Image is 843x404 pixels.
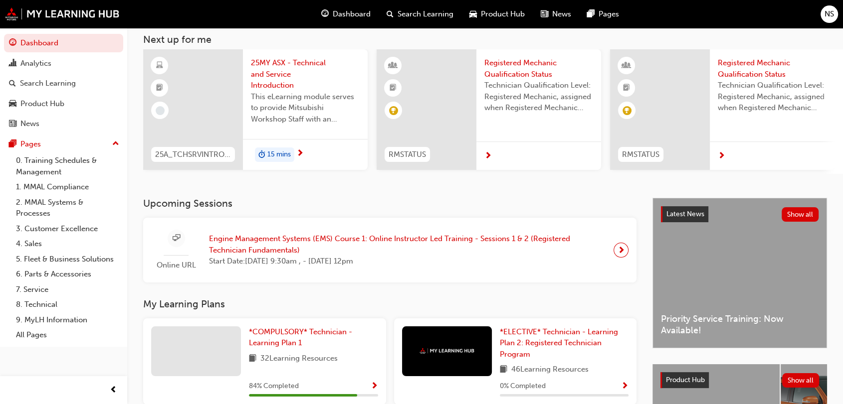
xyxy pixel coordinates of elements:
a: 7. Service [12,282,123,297]
a: All Pages [12,327,123,343]
span: learningRecordVerb_NONE-icon [156,106,165,115]
button: NS [821,5,838,23]
div: Analytics [20,58,51,69]
img: mmal [5,7,120,20]
button: Show Progress [621,380,629,393]
span: Start Date: [DATE] 9:30am , - [DATE] 12pm [209,256,606,267]
span: Registered Mechanic Qualification Status [718,57,827,80]
span: booktick-icon [623,82,630,95]
span: learningResourceType_INSTRUCTOR_LED-icon [623,59,630,72]
span: RMSTATUS [622,149,659,160]
span: Search Learning [398,8,453,20]
span: Technician Qualification Level: Registered Mechanic, assigned when Registered Mechanic modules ha... [718,80,827,114]
div: Pages [20,138,41,150]
span: Technician Qualification Level: Registered Mechanic, assigned when Registered Mechanic modules ha... [484,80,593,114]
span: next-icon [484,152,492,161]
span: 15 mins [267,149,291,160]
span: Dashboard [333,8,371,20]
a: RMSTATUSRegistered Mechanic Qualification StatusTechnician Qualification Level: Registered Mechan... [610,49,835,170]
a: Search Learning [4,74,123,93]
span: news-icon [9,120,16,129]
span: duration-icon [258,148,265,161]
span: booktick-icon [156,82,163,95]
h3: Upcoming Sessions [143,198,636,209]
span: booktick-icon [390,82,397,95]
span: Engine Management Systems (EMS) Course 1: Online Instructor Led Training - Sessions 1 & 2 (Regist... [209,233,606,256]
span: Registered Mechanic Qualification Status [484,57,593,80]
a: 4. Sales [12,236,123,252]
span: 84 % Completed [249,381,299,392]
a: news-iconNews [533,4,579,24]
a: Online URLEngine Management Systems (EMS) Course 1: Online Instructor Led Training - Sessions 1 &... [151,226,629,275]
span: car-icon [469,8,477,20]
span: Latest News [666,210,704,218]
a: 0. Training Schedules & Management [12,153,123,179]
a: *ELECTIVE* Technician - Learning Plan 2: Registered Technician Program [500,326,629,360]
span: pages-icon [9,140,16,149]
a: 8. Technical [12,297,123,312]
span: search-icon [387,8,394,20]
button: Pages [4,135,123,153]
button: Show all [782,373,820,388]
span: Priority Service Training: Now Available! [661,313,819,336]
a: Product HubShow all [660,372,819,388]
span: sessionType_ONLINE_URL-icon [173,232,180,245]
span: next-icon [618,243,625,257]
span: learningRecordVerb_ACHIEVE-icon [623,106,632,115]
span: learningResourceType_ELEARNING-icon [156,59,163,72]
a: RMSTATUSRegistered Mechanic Qualification StatusTechnician Qualification Level: Registered Mechan... [377,49,601,170]
span: learningResourceType_INSTRUCTOR_LED-icon [390,59,397,72]
span: News [552,8,571,20]
span: next-icon [296,149,304,158]
span: *COMPULSORY* Technician - Learning Plan 1 [249,327,352,348]
a: Dashboard [4,34,123,52]
a: Analytics [4,54,123,73]
span: pages-icon [587,8,595,20]
span: Online URL [151,260,201,271]
span: car-icon [9,100,16,109]
span: Pages [599,8,619,20]
span: RMSTATUS [389,149,426,160]
button: Show Progress [371,380,378,393]
a: 2. MMAL Systems & Processes [12,195,123,221]
span: prev-icon [110,384,117,397]
span: Product Hub [666,376,705,384]
span: next-icon [718,152,725,161]
span: 32 Learning Resources [260,353,338,365]
a: search-iconSearch Learning [379,4,461,24]
span: Show Progress [621,382,629,391]
a: Product Hub [4,95,123,113]
span: 25A_TCHSRVINTRO_M [155,149,231,160]
div: Search Learning [20,78,76,89]
button: Show all [782,207,819,222]
span: guage-icon [321,8,329,20]
span: up-icon [112,137,119,150]
span: book-icon [249,353,256,365]
span: 46 Learning Resources [511,364,589,376]
a: Latest NewsShow all [661,206,819,222]
span: NS [825,8,834,20]
span: 0 % Completed [500,381,546,392]
a: News [4,115,123,133]
span: book-icon [500,364,507,376]
a: 9. MyLH Information [12,312,123,328]
span: Show Progress [371,382,378,391]
span: *ELECTIVE* Technician - Learning Plan 2: Registered Technician Program [500,327,618,359]
span: 25MY ASX - Technical and Service Introduction [251,57,360,91]
span: news-icon [541,8,548,20]
span: search-icon [9,79,16,88]
a: *COMPULSORY* Technician - Learning Plan 1 [249,326,378,349]
a: 25A_TCHSRVINTRO_M25MY ASX - Technical and Service IntroductionThis eLearning module serves to pro... [143,49,368,170]
span: chart-icon [9,59,16,68]
a: 6. Parts & Accessories [12,267,123,282]
span: guage-icon [9,39,16,48]
a: 5. Fleet & Business Solutions [12,252,123,267]
a: 3. Customer Excellence [12,221,123,237]
span: Product Hub [481,8,525,20]
a: guage-iconDashboard [313,4,379,24]
a: car-iconProduct Hub [461,4,533,24]
a: 1. MMAL Compliance [12,179,123,195]
a: pages-iconPages [579,4,627,24]
span: This eLearning module serves to provide Mitsubishi Workshop Staff with an introduction to the 25M... [251,91,360,125]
